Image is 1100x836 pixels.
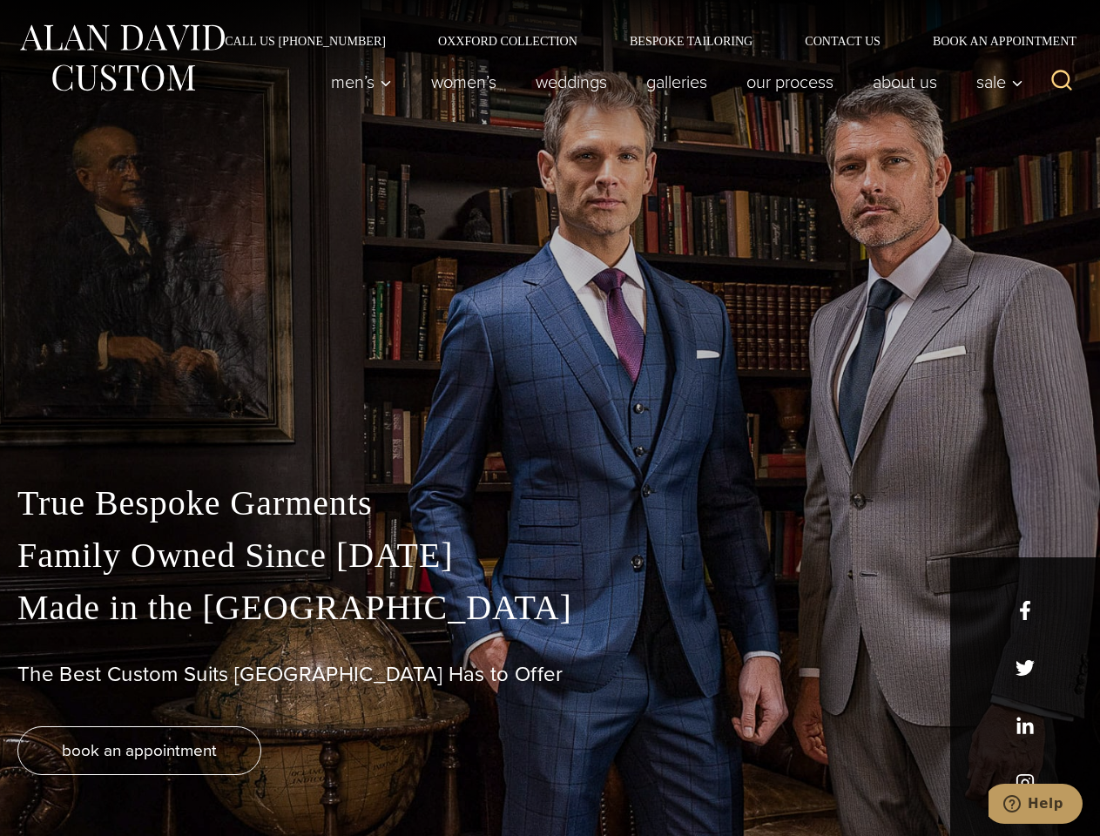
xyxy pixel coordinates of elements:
iframe: Opens a widget where you can chat to one of our agents [989,784,1083,827]
a: Call Us [PHONE_NUMBER] [199,35,412,47]
p: True Bespoke Garments Family Owned Since [DATE] Made in the [GEOGRAPHIC_DATA] [17,477,1083,634]
nav: Primary Navigation [312,64,1033,99]
a: weddings [516,64,627,99]
a: Oxxford Collection [412,35,604,47]
a: Contact Us [779,35,907,47]
h1: The Best Custom Suits [GEOGRAPHIC_DATA] Has to Offer [17,662,1083,687]
a: Women’s [412,64,516,99]
a: book an appointment [17,726,261,775]
nav: Secondary Navigation [199,35,1083,47]
a: About Us [854,64,957,99]
a: Book an Appointment [907,35,1083,47]
button: View Search Form [1041,61,1083,103]
button: Men’s sub menu toggle [312,64,412,99]
span: book an appointment [62,738,217,763]
a: Galleries [627,64,727,99]
img: Alan David Custom [17,19,226,97]
button: Sale sub menu toggle [957,64,1033,99]
a: Our Process [727,64,854,99]
a: Bespoke Tailoring [604,35,779,47]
